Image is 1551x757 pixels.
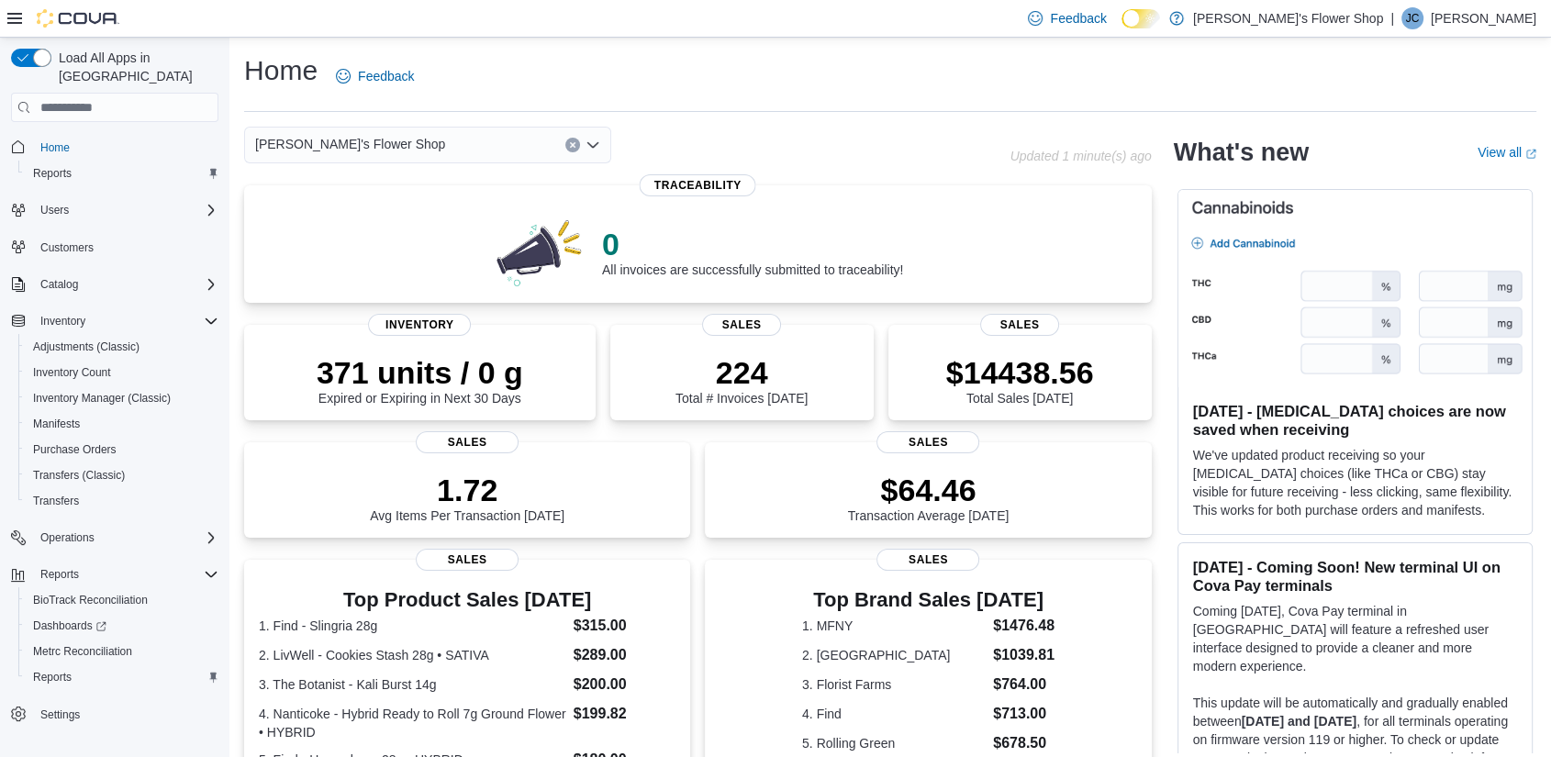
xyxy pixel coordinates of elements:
a: Metrc Reconciliation [26,640,139,662]
span: BioTrack Reconciliation [26,589,218,611]
button: Reports [33,563,86,585]
span: Catalog [33,273,218,295]
button: Catalog [4,272,226,297]
a: Reports [26,666,79,688]
span: Transfers [33,494,79,508]
span: Sales [416,431,519,453]
dt: 4. Nanticoke - Hybrid Ready to Roll 7g Ground Flower • HYBRID [259,705,566,741]
span: Reports [33,563,218,585]
span: [PERSON_NAME]'s Flower Shop [255,133,445,155]
a: Transfers [26,490,86,512]
h3: Top Product Sales [DATE] [259,589,675,611]
span: Adjustments (Classic) [33,340,139,354]
span: Traceability [640,174,756,196]
dt: 3. The Botanist - Kali Burst 14g [259,675,566,694]
div: All invoices are successfully submitted to traceability! [602,226,903,277]
span: Reports [26,666,218,688]
a: Customers [33,237,101,259]
button: Users [33,199,76,221]
span: Operations [33,527,218,549]
strong: [DATE] and [DATE] [1242,714,1356,729]
span: Purchase Orders [33,442,117,457]
img: 0 [492,215,587,288]
button: Inventory Manager (Classic) [18,385,226,411]
p: Coming [DATE], Cova Pay terminal in [GEOGRAPHIC_DATA] will feature a refreshed user interface des... [1193,602,1517,675]
span: Feedback [1050,9,1106,28]
button: Inventory [4,308,226,334]
p: [PERSON_NAME] [1431,7,1536,29]
h1: Home [244,52,318,89]
a: Purchase Orders [26,439,124,461]
span: Customers [40,240,94,255]
span: Manifests [33,417,80,431]
dt: 2. [GEOGRAPHIC_DATA] [802,646,986,664]
a: Inventory Manager (Classic) [26,387,178,409]
span: Users [33,199,218,221]
a: Home [33,137,77,159]
div: Total # Invoices [DATE] [675,354,808,406]
span: JC [1406,7,1420,29]
span: Transfers [26,490,218,512]
span: Reports [33,670,72,685]
span: Sales [876,431,979,453]
div: Total Sales [DATE] [946,354,1094,406]
button: Clear input [565,138,580,152]
button: Purchase Orders [18,437,226,462]
p: $64.46 [848,472,1010,508]
span: Sales [416,549,519,571]
p: 0 [602,226,903,262]
a: Settings [33,704,87,726]
button: Open list of options [586,138,600,152]
p: [PERSON_NAME]'s Flower Shop [1193,7,1383,29]
dd: $1039.81 [993,644,1054,666]
dt: 5. Rolling Green [802,734,986,752]
span: Inventory Manager (Classic) [33,391,171,406]
a: Inventory Count [26,362,118,384]
span: Inventory Count [26,362,218,384]
span: Dashboards [33,618,106,633]
span: Reports [40,567,79,582]
span: Customers [33,236,218,259]
a: Manifests [26,413,87,435]
span: Load All Apps in [GEOGRAPHIC_DATA] [51,49,218,85]
dd: $678.50 [993,732,1054,754]
span: Reports [33,166,72,181]
dt: 1. MFNY [802,617,986,635]
span: Settings [40,707,80,722]
div: Expired or Expiring in Next 30 Days [317,354,523,406]
button: Reports [18,161,226,186]
button: Inventory [33,310,93,332]
h2: What's new [1174,138,1309,167]
span: Settings [33,703,218,726]
span: Reports [26,162,218,184]
a: Feedback [329,58,421,95]
span: Metrc Reconciliation [33,644,132,659]
span: Home [40,140,70,155]
span: Inventory [40,314,85,328]
button: Home [4,133,226,160]
span: Transfers (Classic) [33,468,125,483]
span: Dashboards [26,615,218,637]
span: Feedback [358,67,414,85]
dd: $200.00 [574,674,676,696]
a: View allExternal link [1478,145,1536,160]
span: Manifests [26,413,218,435]
span: Sales [702,314,781,336]
span: Sales [876,549,979,571]
a: Dashboards [26,615,114,637]
dd: $199.82 [574,703,676,725]
h3: Top Brand Sales [DATE] [802,589,1054,611]
span: Inventory Count [33,365,111,380]
dd: $713.00 [993,703,1054,725]
div: Transaction Average [DATE] [848,472,1010,523]
dt: 3. Florist Farms [802,675,986,694]
dt: 1. Find - Slingria 28g [259,617,566,635]
span: Transfers (Classic) [26,464,218,486]
h3: [DATE] - [MEDICAL_DATA] choices are now saved when receiving [1193,402,1517,439]
button: Settings [4,701,226,728]
p: 1.72 [370,472,564,508]
dd: $315.00 [574,615,676,637]
span: Inventory Manager (Classic) [26,387,218,409]
button: Inventory Count [18,360,226,385]
p: | [1390,7,1394,29]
